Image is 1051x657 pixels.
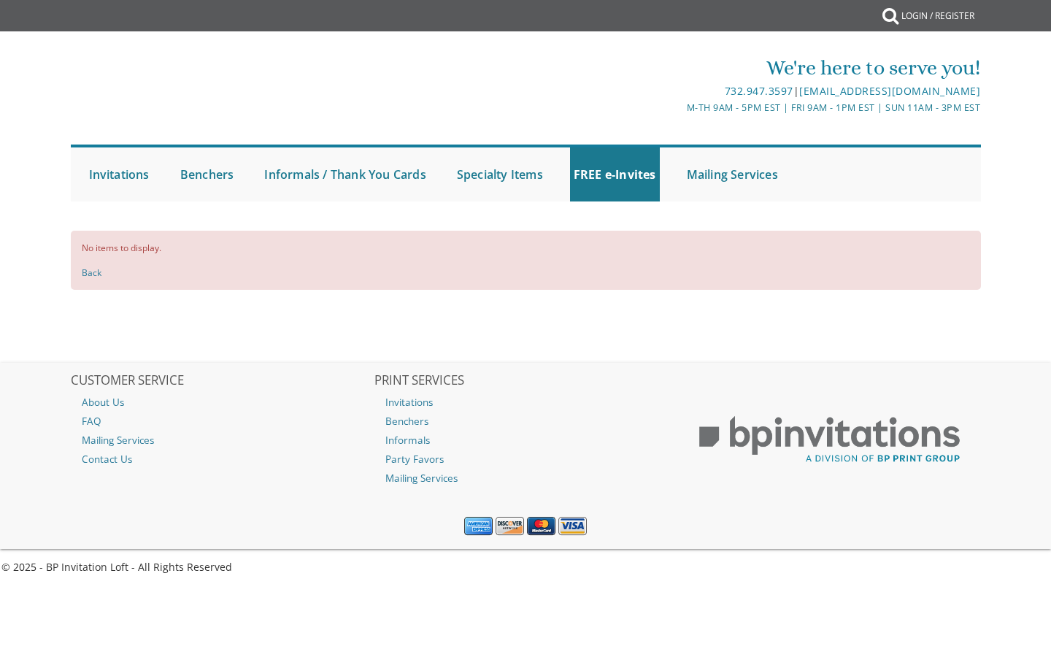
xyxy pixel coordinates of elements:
[464,517,493,536] img: American Express
[725,84,793,98] a: 732.947.3597
[496,517,524,536] img: Discover
[374,100,980,115] div: M-Th 9am - 5pm EST | Fri 9am - 1pm EST | Sun 11am - 3pm EST
[374,469,677,488] a: Mailing Services
[71,374,373,388] h2: CUSTOMER SERVICE
[71,431,373,450] a: Mailing Services
[261,147,429,201] a: Informals / Thank You Cards
[679,403,981,476] img: BP Print Group
[85,147,153,201] a: Invitations
[177,147,238,201] a: Benchers
[374,431,677,450] a: Informals
[374,82,980,100] div: |
[71,412,373,431] a: FAQ
[374,393,677,412] a: Invitations
[374,450,677,469] a: Party Favors
[71,231,981,290] div: No items to display.
[799,84,980,98] a: [EMAIL_ADDRESS][DOMAIN_NAME]
[570,147,660,201] a: FREE e-Invites
[374,374,677,388] h2: PRINT SERVICES
[374,412,677,431] a: Benchers
[453,147,547,201] a: Specialty Items
[71,450,373,469] a: Contact Us
[527,517,555,536] img: MasterCard
[71,393,373,412] a: About Us
[558,517,587,536] img: Visa
[82,266,101,279] a: Back
[374,53,980,82] div: We're here to serve you!
[683,147,782,201] a: Mailing Services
